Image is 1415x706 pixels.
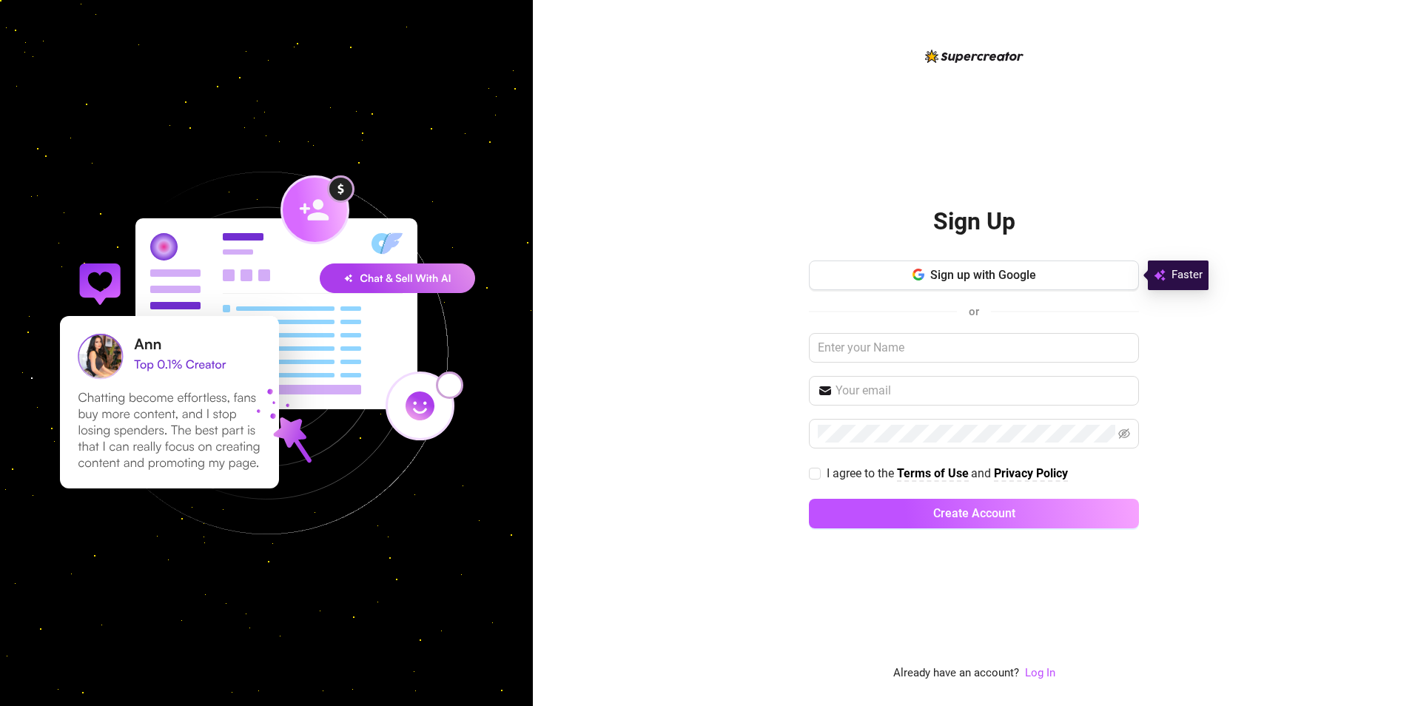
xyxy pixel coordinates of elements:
[827,466,897,480] span: I agree to the
[897,466,969,480] strong: Terms of Use
[933,206,1015,237] h2: Sign Up
[809,260,1139,290] button: Sign up with Google
[10,97,522,609] img: signup-background-D0MIrEPF.svg
[893,665,1019,682] span: Already have an account?
[809,333,1139,363] input: Enter your Name
[809,499,1139,528] button: Create Account
[971,466,994,480] span: and
[1154,266,1166,284] img: svg%3e
[994,466,1068,480] strong: Privacy Policy
[836,382,1130,400] input: Your email
[1025,665,1055,682] a: Log In
[1025,666,1055,679] a: Log In
[994,466,1068,482] a: Privacy Policy
[925,50,1024,63] img: logo-BBDzfeDw.svg
[897,466,969,482] a: Terms of Use
[969,305,979,318] span: or
[930,268,1036,282] span: Sign up with Google
[933,506,1015,520] span: Create Account
[1172,266,1203,284] span: Faster
[1118,428,1130,440] span: eye-invisible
